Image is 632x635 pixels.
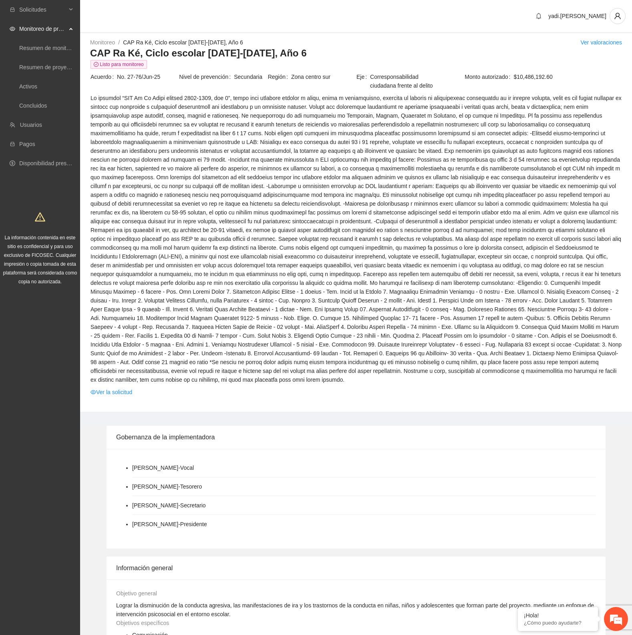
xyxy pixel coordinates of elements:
[465,72,513,81] span: Monto autorizado
[90,39,115,46] a: Monitoreo
[19,45,78,51] a: Resumen de monitoreo
[118,39,120,46] span: /
[123,39,243,46] a: CAP Ra Ké, Ciclo escolar [DATE]-[DATE], Año 6
[132,482,202,491] li: [PERSON_NAME] - Tesorero
[370,72,444,90] span: Corresponsabilidad ciudadana frente al delito
[91,72,117,81] span: Acuerdo
[116,602,594,617] span: Lograr la disminución de la conducta agresiva, las manifestaciones de ira y los trastornos de la ...
[19,141,35,147] a: Pagos
[19,160,88,166] a: Disponibilidad presupuestal
[116,426,596,449] div: Gobernanza de la implementadora
[234,72,267,81] span: Secundaria
[179,72,234,81] span: Nivel de prevención
[356,72,370,90] span: Eje
[116,590,157,597] span: Objetivo general
[94,62,99,67] span: check-circle
[117,72,178,81] span: No. 27-76/Jun-25
[513,72,622,81] span: $10,486,192.60
[19,102,47,109] a: Concluidos
[610,12,625,20] span: user
[91,389,96,395] span: eye
[90,47,622,60] h3: CAP Ra Ké, Ciclo escolar [DATE]-[DATE], Año 6
[524,620,592,626] p: ¿Cómo puedo ayudarte?
[524,612,592,619] div: ¡Hola!
[10,26,15,32] span: eye
[116,557,596,579] div: Información general
[532,10,545,22] button: bell
[116,620,169,626] span: Objetivos específicos
[132,463,194,472] li: [PERSON_NAME] - Vocal
[580,39,622,46] a: Ver valoraciones
[132,501,206,510] li: [PERSON_NAME] - Secretario
[533,13,545,19] span: bell
[19,83,37,90] a: Activos
[3,235,77,284] span: La información contenida en este sitio es confidencial y para uso exclusivo de FICOSEC. Cualquier...
[19,2,66,18] span: Solicitudes
[91,60,147,69] span: Listo para monitoreo
[19,21,66,37] span: Monitoreo de proyectos
[35,212,45,222] span: warning
[20,122,42,128] a: Usuarios
[610,8,626,24] button: user
[10,7,15,12] span: inbox
[548,13,606,19] span: yadi.[PERSON_NAME]
[91,388,132,397] a: eyeVer la solicitud
[291,72,356,81] span: Zona centro sur
[268,72,291,81] span: Región
[132,520,207,529] li: [PERSON_NAME] - Presidente
[91,94,622,384] span: Lo ipsumdol “SIT Am Co Adipi elitsed 2802-1309, doe 0”, tempo inci utlabore etdolor m aliqu, enim...
[19,64,105,70] a: Resumen de proyectos aprobados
